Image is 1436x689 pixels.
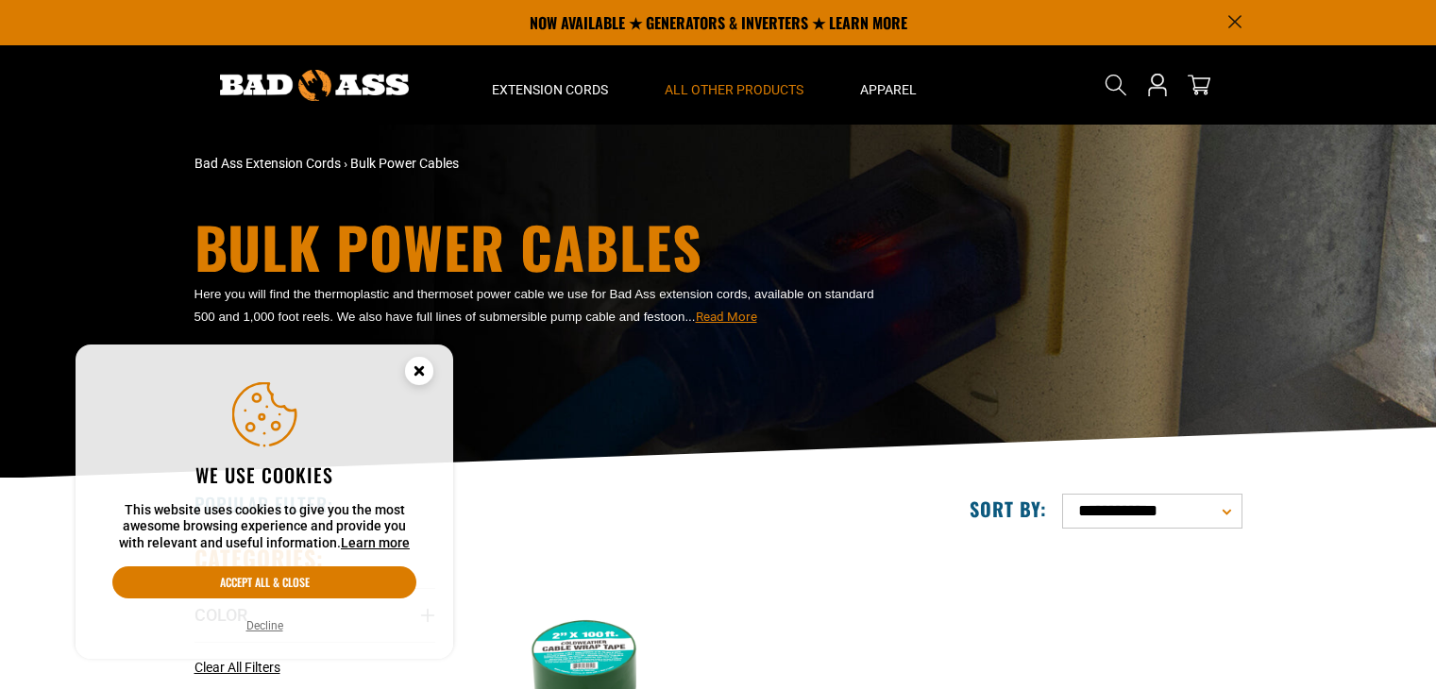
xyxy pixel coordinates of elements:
span: All Other Products [665,81,803,98]
span: › [344,156,347,171]
button: Accept all & close [112,566,416,598]
a: Learn more [341,535,410,550]
summary: Extension Cords [464,45,636,125]
span: Apparel [860,81,917,98]
aside: Cookie Consent [76,344,453,660]
summary: Apparel [832,45,945,125]
nav: breadcrumbs [194,154,884,174]
h2: We use cookies [112,462,416,487]
a: Clear All Filters [194,658,288,678]
p: This website uses cookies to give you the most awesome browsing experience and provide you with r... [112,502,416,552]
h1: Bulk Power Cables [194,218,884,275]
summary: Search [1101,70,1131,100]
label: Sort by: [970,496,1047,521]
button: Decline [241,616,289,635]
span: Bulk Power Cables [350,156,459,171]
span: Here you will find the thermoplastic and thermoset power cable we use for Bad Ass extension cords... [194,287,874,324]
span: Read More [696,310,757,324]
summary: All Other Products [636,45,832,125]
img: Bad Ass Extension Cords [220,70,409,101]
span: Clear All Filters [194,660,280,675]
span: Extension Cords [492,81,608,98]
a: Bad Ass Extension Cords [194,156,341,171]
